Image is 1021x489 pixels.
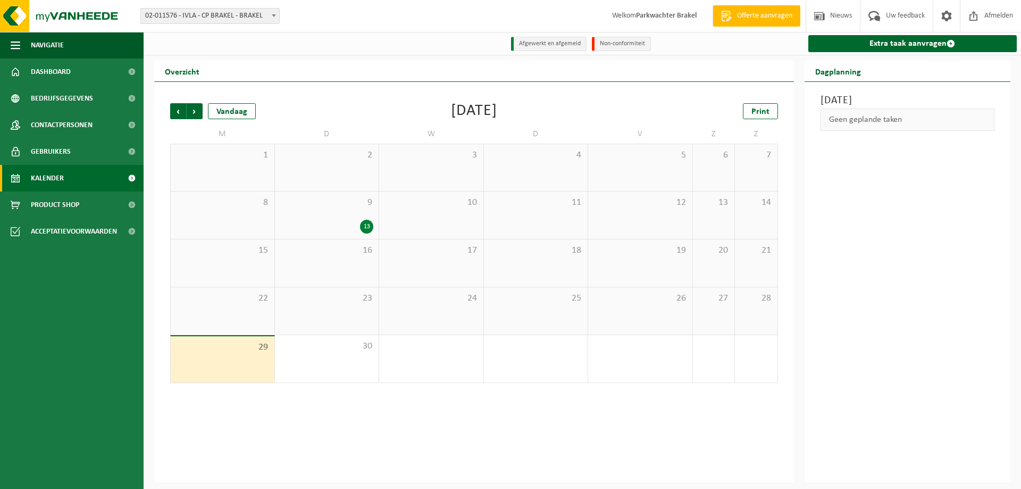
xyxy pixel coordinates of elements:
div: 13 [360,220,373,234]
span: 5 [593,150,687,161]
span: 15 [176,245,269,256]
li: Non-conformiteit [592,37,651,51]
strong: Parkwachter Brakel [636,12,697,20]
span: 7 [740,150,772,161]
span: 02-011576 - IVLA - CP BRAKEL - BRAKEL [141,9,279,23]
span: 20 [698,245,730,256]
td: Z [693,125,735,144]
span: Bedrijfsgegevens [31,85,93,112]
span: 17 [384,245,478,256]
h2: Overzicht [154,61,210,81]
span: Offerte aanvragen [734,11,795,21]
span: 25 [489,293,583,304]
td: W [379,125,484,144]
td: M [170,125,275,144]
span: 1 [176,150,269,161]
div: Geen geplande taken [821,109,995,131]
span: 21 [740,245,772,256]
a: Print [743,103,778,119]
span: Dashboard [31,59,71,85]
span: Product Shop [31,192,79,218]
span: 8 [176,197,269,209]
span: Print [751,107,769,116]
td: D [275,125,380,144]
span: Kalender [31,165,64,192]
span: 18 [489,245,583,256]
td: V [588,125,693,144]
span: 24 [384,293,478,304]
a: Extra taak aanvragen [808,35,1017,52]
span: 14 [740,197,772,209]
span: 11 [489,197,583,209]
span: 9 [280,197,374,209]
div: [DATE] [451,103,497,119]
span: Navigatie [31,32,64,59]
span: 29 [176,342,269,353]
span: 13 [698,197,730,209]
span: 23 [280,293,374,304]
span: 12 [593,197,687,209]
span: Gebruikers [31,138,71,165]
span: Volgende [187,103,203,119]
span: Vorige [170,103,186,119]
span: 30 [280,341,374,352]
h3: [DATE] [821,93,995,109]
span: 2 [280,150,374,161]
h2: Dagplanning [805,61,872,81]
span: 26 [593,293,687,304]
span: 19 [593,245,687,256]
span: 6 [698,150,730,161]
span: 3 [384,150,478,161]
li: Afgewerkt en afgemeld [511,37,587,51]
span: Contactpersonen [31,112,93,138]
span: 4 [489,150,583,161]
span: 22 [176,293,269,304]
span: 16 [280,245,374,256]
span: Acceptatievoorwaarden [31,218,117,245]
td: D [484,125,589,144]
span: 28 [740,293,772,304]
a: Offerte aanvragen [713,5,800,27]
div: Vandaag [208,103,256,119]
span: 10 [384,197,478,209]
span: 02-011576 - IVLA - CP BRAKEL - BRAKEL [140,8,280,24]
span: 27 [698,293,730,304]
td: Z [735,125,777,144]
